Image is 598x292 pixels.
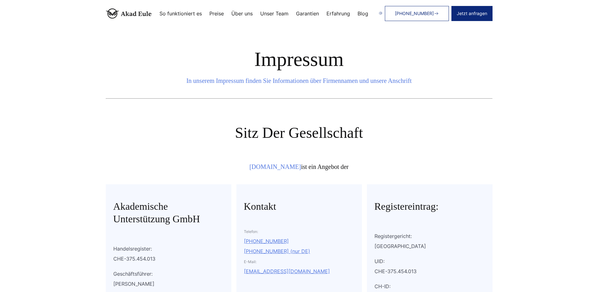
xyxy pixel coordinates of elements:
[244,248,310,254] a: [PHONE_NUMBER] (nur DE)
[296,11,319,16] a: Garantien
[395,11,434,16] span: [PHONE_NUMBER]
[374,256,485,266] p: UID:
[358,11,368,16] a: Blog
[106,48,493,71] h1: Impressum
[113,269,224,279] p: Geschäftsführer:
[209,11,224,16] a: Preise
[159,11,202,16] a: So funktioniert es
[374,231,485,241] p: Registergericht:
[374,281,485,291] p: CH-ID:
[244,229,258,234] span: Telefon:
[113,254,224,264] div: CHE-375.454.013
[106,162,493,172] div: ist ein Angebot der
[113,244,224,254] p: Handelsregister:
[113,279,224,289] div: [PERSON_NAME]
[244,200,354,213] h2: Kontakt
[374,241,485,251] div: [GEOGRAPHIC_DATA]
[244,238,289,244] a: [PHONE_NUMBER]
[260,11,288,16] a: Unser Team
[231,11,253,16] a: Über uns
[385,6,449,21] a: [PHONE_NUMBER]
[379,12,382,15] img: email
[451,6,493,21] button: Jetzt anfragen
[244,268,330,274] a: [EMAIL_ADDRESS][DOMAIN_NAME]
[106,8,152,19] img: logo
[374,266,485,276] div: CHE-375.454.013
[113,200,224,225] h2: Akademische Unterstützung GmbH
[374,200,485,213] h2: Registereintrag:
[249,163,301,170] a: [DOMAIN_NAME]
[244,259,256,264] span: E-Mail:
[326,11,350,16] a: Erfahrung
[106,124,493,142] h2: Sitz der Gesellschaft
[106,76,493,86] div: In unserem Impressum finden Sie Informationen über Firmennamen und unsere Anschrift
